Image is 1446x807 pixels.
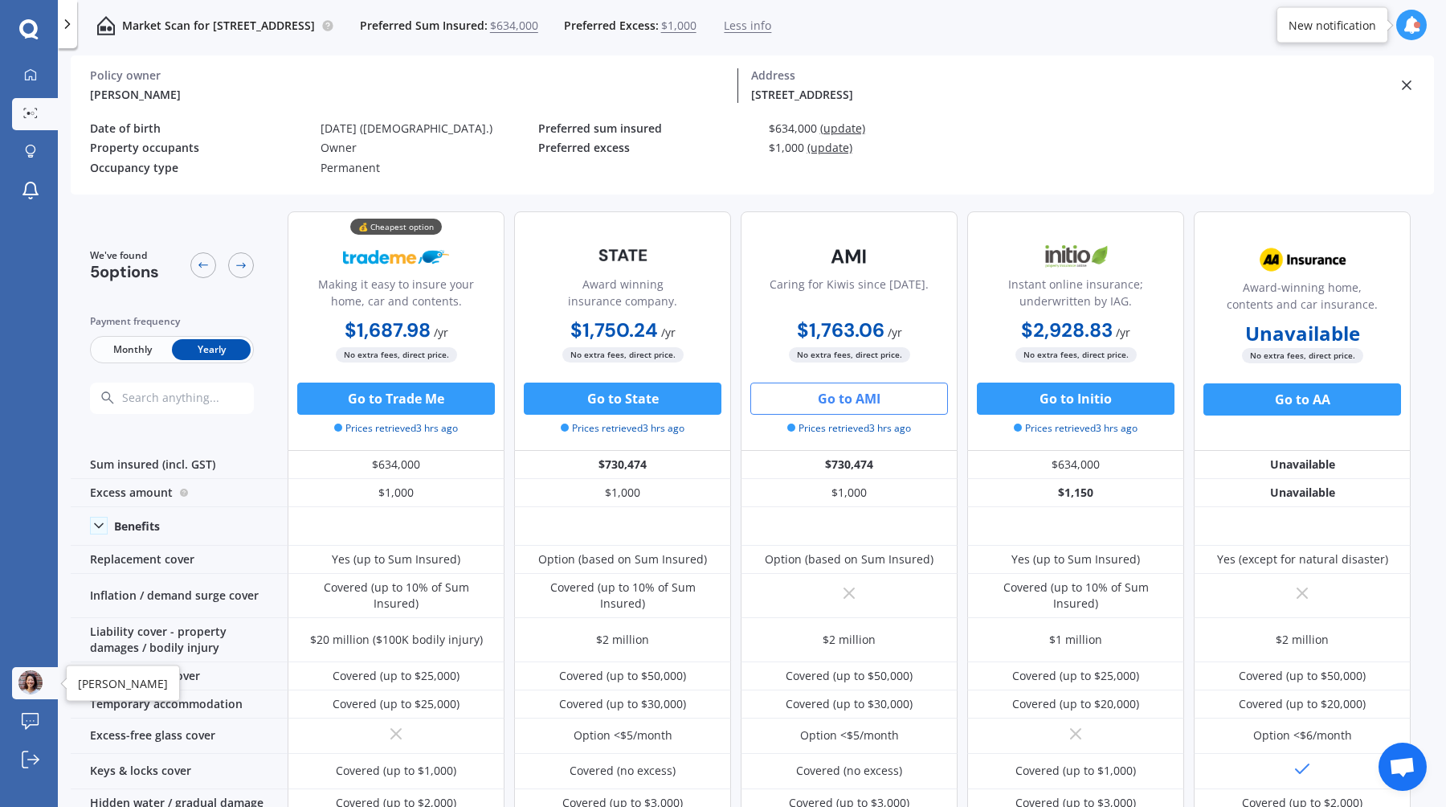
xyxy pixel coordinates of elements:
div: Inflation / demand surge cover [71,574,288,618]
div: Covered (up to $25,000) [333,696,460,712]
span: Preferred Sum Insured: [360,18,488,34]
b: $2,928.83 [1021,317,1113,342]
div: Instant online insurance; underwritten by IAG. [981,276,1170,316]
span: $1,000 [661,18,696,34]
div: Covered (up to $25,000) [333,668,460,684]
span: (update) [807,140,852,155]
img: home-and-contents.b802091223b8502ef2dd.svg [96,16,116,35]
span: No extra fees, direct price. [562,347,684,363]
span: Prices retrieved 3 hrs ago [334,421,458,436]
div: Permanent [321,162,538,175]
button: Go to Initio [977,383,1174,415]
div: Payment frequency [90,313,254,330]
div: Option <$6/month [1253,727,1352,744]
span: / yr [661,325,676,340]
span: Prices retrieved 3 hrs ago [561,421,684,436]
div: $1,000 [769,141,986,155]
div: Preferred sum insured [538,122,756,136]
div: Unavailable [1194,451,1411,479]
div: $2 million [1276,632,1329,648]
div: $730,474 [514,451,731,479]
div: $634,000 [288,451,504,479]
div: $2 million [823,632,876,648]
div: Address [751,68,1386,83]
p: Market Scan for [STREET_ADDRESS] [122,18,315,34]
div: $20 million ($100K bodily injury) [310,632,483,648]
div: Yes (up to Sum Insured) [332,551,460,567]
div: Option <$5/month [574,727,672,744]
div: $634,000 [967,451,1184,479]
div: Making it easy to insure your home, car and contents. [301,276,491,316]
button: Go to AMI [750,383,948,415]
b: Unavailable [1245,326,1360,342]
div: Covered (up to $20,000) [1239,696,1366,712]
img: Trademe.webp [343,236,449,277]
div: Option (based on Sum Insured) [538,551,707,567]
div: New notification [1289,17,1376,33]
img: AA.webp [1249,240,1355,280]
div: $1,000 [514,479,731,507]
input: Search anything... [120,391,285,405]
b: $1,687.98 [345,317,431,342]
div: Temporary accommodation [71,690,288,719]
div: Covered (up to $50,000) [559,668,686,684]
div: Liability cover - property damages / bodily injury [71,618,288,662]
span: Less info [724,18,771,34]
div: Covered (up to $50,000) [1239,668,1366,684]
div: Excess-free glass cover [71,719,288,754]
div: $1,000 [288,479,504,507]
div: Policy owner [90,68,725,83]
div: 💰 Cheapest option [350,219,442,235]
div: Yes (except for natural disaster) [1217,551,1388,567]
div: Occupancy type [90,162,308,175]
b: $1,750.24 [570,317,658,342]
div: $1,150 [967,479,1184,507]
span: / yr [434,325,448,340]
span: / yr [1116,325,1130,340]
div: Retaining wall cover [71,662,288,690]
div: [STREET_ADDRESS] [751,86,1386,103]
span: Preferred Excess: [564,18,659,34]
span: Yearly [172,339,251,360]
span: No extra fees, direct price. [336,347,457,363]
span: / yr [888,325,902,340]
div: Preferred excess [538,141,756,155]
div: Date of birth [90,122,308,136]
div: Option <$5/month [800,727,899,744]
div: Covered (up to $25,000) [1012,668,1139,684]
div: Award-winning home, contents and car insurance. [1207,279,1397,319]
span: 5 options [90,261,159,282]
img: AMI-text-1.webp [796,236,902,277]
div: Covered (up to 10% of Sum Insured) [979,580,1172,612]
div: [PERSON_NAME] [78,675,168,691]
span: Monthly [93,339,172,360]
div: Covered (up to 10% of Sum Insured) [300,580,492,612]
div: Option (based on Sum Insured) [765,551,933,567]
div: Keys & locks cover [71,754,288,789]
button: Go to State [524,383,721,415]
div: Open chat [1379,743,1427,791]
div: Sum insured (incl. GST) [71,451,288,479]
div: $730,474 [741,451,958,479]
span: No extra fees, direct price. [789,347,910,363]
div: Benefits [114,519,160,534]
img: ACg8ocKEhG7KzyqbFzJdv4pxFxUKbwzwoYeuIo0iL-7A8CDtit51fBH7cA=s96-c [18,670,43,694]
div: Yes (up to Sum Insured) [1011,551,1140,567]
span: No extra fees, direct price. [1015,347,1137,363]
div: Covered (up to $50,000) [786,668,913,684]
div: Covered (up to $1,000) [1015,763,1136,779]
div: [PERSON_NAME] [90,86,725,103]
div: Excess amount [71,479,288,507]
div: $2 million [596,632,649,648]
div: Unavailable [1194,479,1411,507]
button: Go to Trade Me [297,383,495,415]
div: $1 million [1049,632,1102,648]
div: Covered (up to $20,000) [1012,696,1139,712]
span: Prices retrieved 3 hrs ago [787,421,911,436]
img: Initio.webp [1023,236,1129,277]
span: Prices retrieved 3 hrs ago [1014,421,1138,436]
span: $634,000 [490,18,538,34]
div: Award winning insurance company. [528,276,717,316]
b: $1,763.06 [797,317,884,342]
div: Caring for Kiwis since [DATE]. [770,276,929,316]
